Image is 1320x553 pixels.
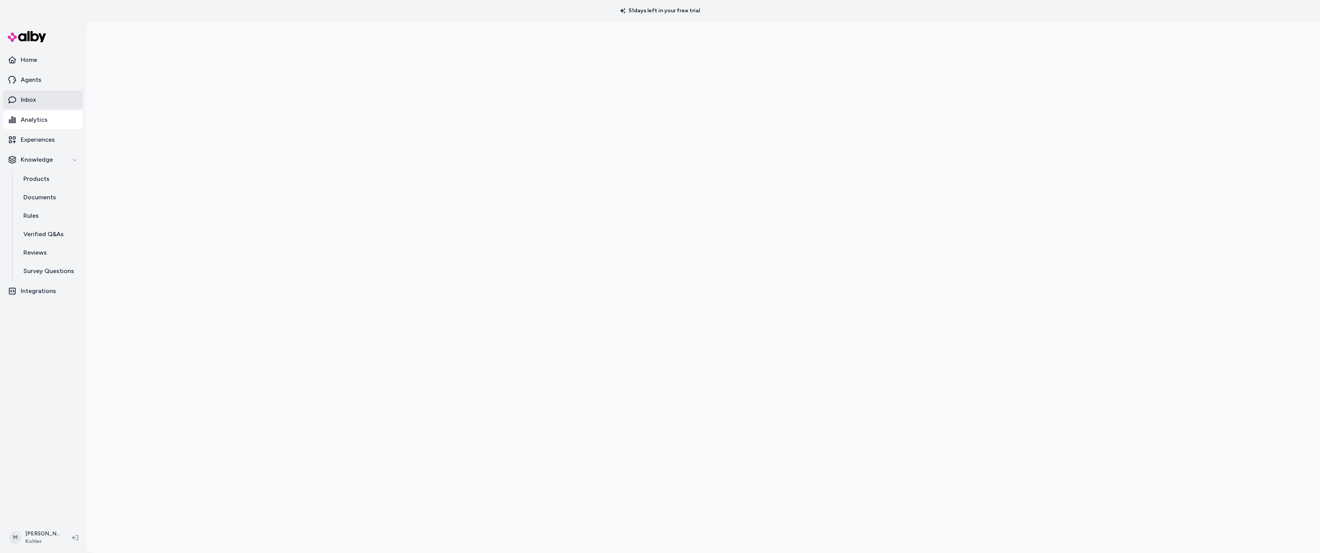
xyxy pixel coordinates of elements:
span: M [9,531,21,544]
p: 51 days left in your free trial [615,7,705,15]
p: Analytics [21,115,48,124]
img: alby Logo [8,31,46,42]
span: Kohler [25,538,60,545]
a: Survey Questions [16,262,83,280]
p: Rules [23,211,39,220]
p: Knowledge [21,155,53,164]
a: Reviews [16,243,83,262]
p: Home [21,55,37,65]
a: Products [16,170,83,188]
p: [PERSON_NAME] [25,530,60,538]
button: M[PERSON_NAME]Kohler [5,525,66,550]
p: Reviews [23,248,47,257]
a: Home [3,51,83,69]
p: Integrations [21,286,56,296]
p: Agents [21,75,41,84]
p: Survey Questions [23,267,74,276]
a: Experiences [3,131,83,149]
p: Inbox [21,95,36,104]
p: Products [23,174,49,184]
p: Experiences [21,135,55,144]
a: Integrations [3,282,83,300]
a: Verified Q&As [16,225,83,243]
a: Rules [16,207,83,225]
a: Inbox [3,91,83,109]
a: Documents [16,188,83,207]
p: Verified Q&As [23,230,64,239]
a: Analytics [3,111,83,129]
p: Documents [23,193,56,202]
button: Knowledge [3,151,83,169]
a: Agents [3,71,83,89]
